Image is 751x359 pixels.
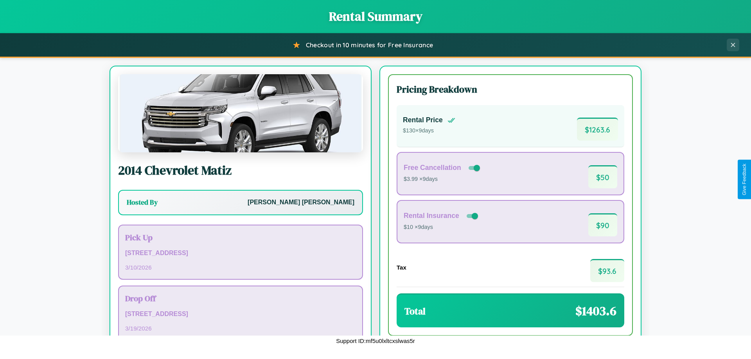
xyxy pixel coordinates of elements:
[8,8,743,25] h1: Rental Summary
[588,213,617,236] span: $ 90
[306,41,433,49] span: Checkout in 10 minutes for Free Insurance
[403,116,443,124] h4: Rental Price
[588,165,617,188] span: $ 50
[404,212,459,220] h4: Rental Insurance
[118,162,363,179] h2: 2014 Chevrolet Matiz
[125,309,356,320] p: [STREET_ADDRESS]
[127,198,158,207] h3: Hosted By
[404,305,426,318] h3: Total
[404,164,461,172] h4: Free Cancellation
[397,264,406,271] h4: Tax
[336,336,415,346] p: Support ID: mf5u0lxltcxslwas5r
[404,174,482,184] p: $3.99 × 9 days
[125,262,356,273] p: 3 / 10 / 2026
[590,259,624,282] span: $ 93.6
[125,232,356,243] h3: Pick Up
[118,74,363,152] img: Chevrolet Matiz
[125,293,356,304] h3: Drop Off
[397,83,624,96] h3: Pricing Breakdown
[575,302,616,320] span: $ 1403.6
[125,248,356,259] p: [STREET_ADDRESS]
[403,126,455,136] p: $ 130 × 9 days
[125,323,356,334] p: 3 / 19 / 2026
[248,197,354,208] p: [PERSON_NAME] [PERSON_NAME]
[742,164,747,195] div: Give Feedback
[577,118,618,141] span: $ 1263.6
[404,222,480,232] p: $10 × 9 days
